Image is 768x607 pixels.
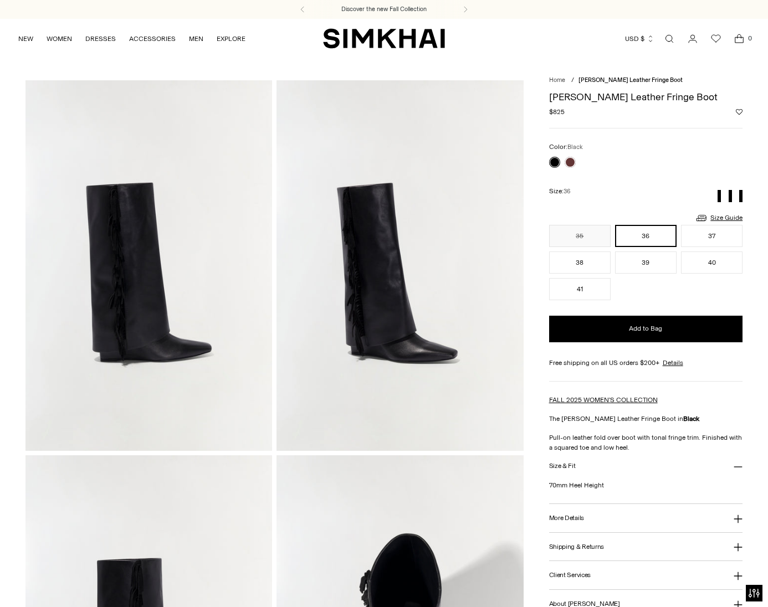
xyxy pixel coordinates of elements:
button: 35 [549,225,611,247]
button: Size & Fit [549,452,743,481]
a: Details [663,358,683,368]
a: NEW [18,27,33,51]
button: 40 [681,251,743,274]
p: Pull-on leather fold over boot with tonal fringe trim. Finished with a squared toe and low heel. [549,433,743,452]
button: 38 [549,251,611,274]
span: Add to Bag [629,324,662,333]
span: 36 [564,188,570,195]
button: 36 [615,225,677,247]
button: Shipping & Returns [549,533,743,561]
img: Quinn Leather Fringe Boot [25,80,273,450]
div: Free shipping on all US orders $200+ [549,358,743,368]
a: EXPLORE [217,27,245,51]
a: ACCESSORIES [129,27,176,51]
button: Add to Bag [549,316,743,342]
a: FALL 2025 WOMEN'S COLLECTION [549,396,658,404]
h3: Size & Fit [549,462,576,470]
a: Open search modal [658,28,680,50]
span: 0 [745,33,755,43]
a: MEN [189,27,203,51]
p: The [PERSON_NAME] Leather Fringe Boot in [549,414,743,424]
a: Wishlist [705,28,727,50]
h3: Client Services [549,572,591,579]
h1: [PERSON_NAME] Leather Fringe Boot [549,92,743,102]
a: DRESSES [85,27,116,51]
a: Size Guide [695,211,743,225]
a: Discover the new Fall Collection [341,5,427,14]
button: USD $ [625,27,654,51]
img: Quinn Leather Fringe Boot [277,80,524,450]
a: SIMKHAI [323,28,445,49]
a: Open cart modal [728,28,750,50]
a: WOMEN [47,27,72,51]
button: 37 [681,225,743,247]
nav: breadcrumbs [549,76,743,85]
strong: Black [683,415,699,423]
button: Add to Wishlist [736,109,743,115]
span: [PERSON_NAME] Leather Fringe Boot [578,76,683,84]
label: Size: [549,186,570,197]
span: $825 [549,107,565,117]
h3: Shipping & Returns [549,543,605,551]
h3: More Details [549,515,584,522]
span: Black [567,143,583,151]
a: Go to the account page [682,28,704,50]
a: Home [549,76,565,84]
button: 41 [549,278,611,300]
button: 39 [615,251,677,274]
p: 70mm Heel Height [549,480,743,490]
button: More Details [549,504,743,532]
div: / [571,76,574,85]
button: Client Services [549,561,743,589]
label: Color: [549,142,583,152]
